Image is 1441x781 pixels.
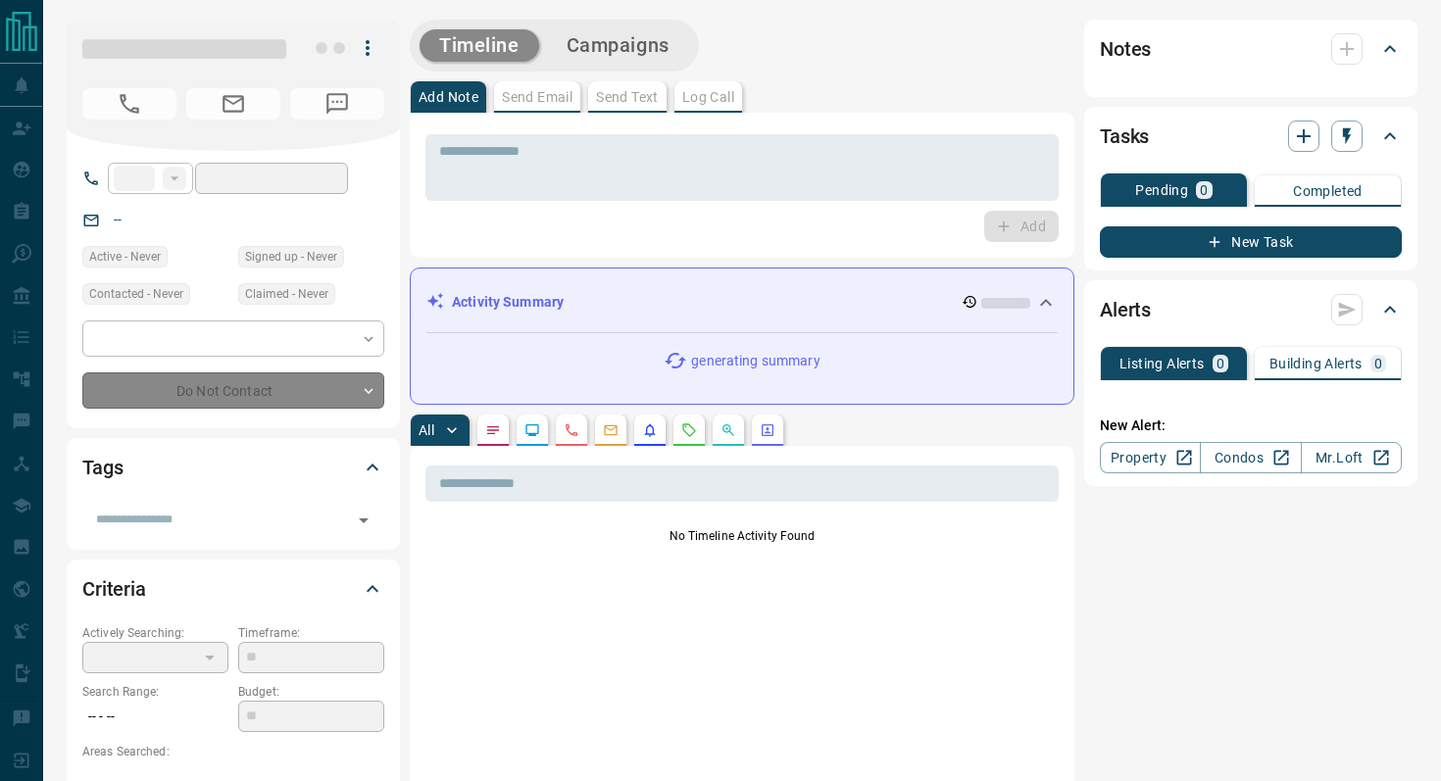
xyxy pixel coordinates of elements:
span: Contacted - Never [89,284,183,304]
div: Alerts [1100,286,1402,333]
h2: Criteria [82,573,146,605]
div: Activity Summary [426,284,1058,320]
p: Budget: [238,683,384,701]
div: Criteria [82,565,384,612]
svg: Calls [564,422,579,438]
p: New Alert: [1100,415,1402,436]
a: Condos [1200,442,1301,473]
p: No Timeline Activity Found [425,527,1059,545]
p: 0 [1374,357,1382,370]
svg: Notes [485,422,501,438]
p: 0 [1200,183,1208,197]
span: No Number [82,88,176,120]
p: Timeframe: [238,624,384,642]
a: Property [1100,442,1201,473]
p: Building Alerts [1269,357,1363,370]
svg: Listing Alerts [642,422,658,438]
h2: Tags [82,452,123,483]
svg: Lead Browsing Activity [524,422,540,438]
button: Timeline [420,29,539,62]
svg: Emails [603,422,619,438]
p: Listing Alerts [1119,357,1205,370]
svg: Opportunities [720,422,736,438]
h2: Tasks [1100,121,1149,152]
h2: Notes [1100,33,1151,65]
span: Signed up - Never [245,247,337,267]
button: Open [350,507,377,534]
div: Tags [82,444,384,491]
p: Pending [1135,183,1188,197]
p: Actively Searching: [82,624,228,642]
p: Search Range: [82,683,228,701]
p: generating summary [691,351,820,371]
div: Do Not Contact [82,372,384,409]
svg: Requests [681,422,697,438]
p: -- - -- [82,701,228,733]
div: Tasks [1100,113,1402,160]
button: New Task [1100,226,1402,258]
a: -- [114,212,122,227]
p: 0 [1217,357,1224,370]
p: Completed [1293,184,1363,198]
svg: Agent Actions [760,422,775,438]
span: Claimed - Never [245,284,328,304]
h2: Alerts [1100,294,1151,325]
button: Campaigns [547,29,689,62]
p: Activity Summary [452,292,564,313]
a: Mr.Loft [1301,442,1402,473]
div: Notes [1100,25,1402,73]
span: Active - Never [89,247,161,267]
p: Add Note [419,90,478,104]
span: No Email [186,88,280,120]
span: No Number [290,88,384,120]
p: Areas Searched: [82,743,384,760]
p: All [419,423,434,437]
